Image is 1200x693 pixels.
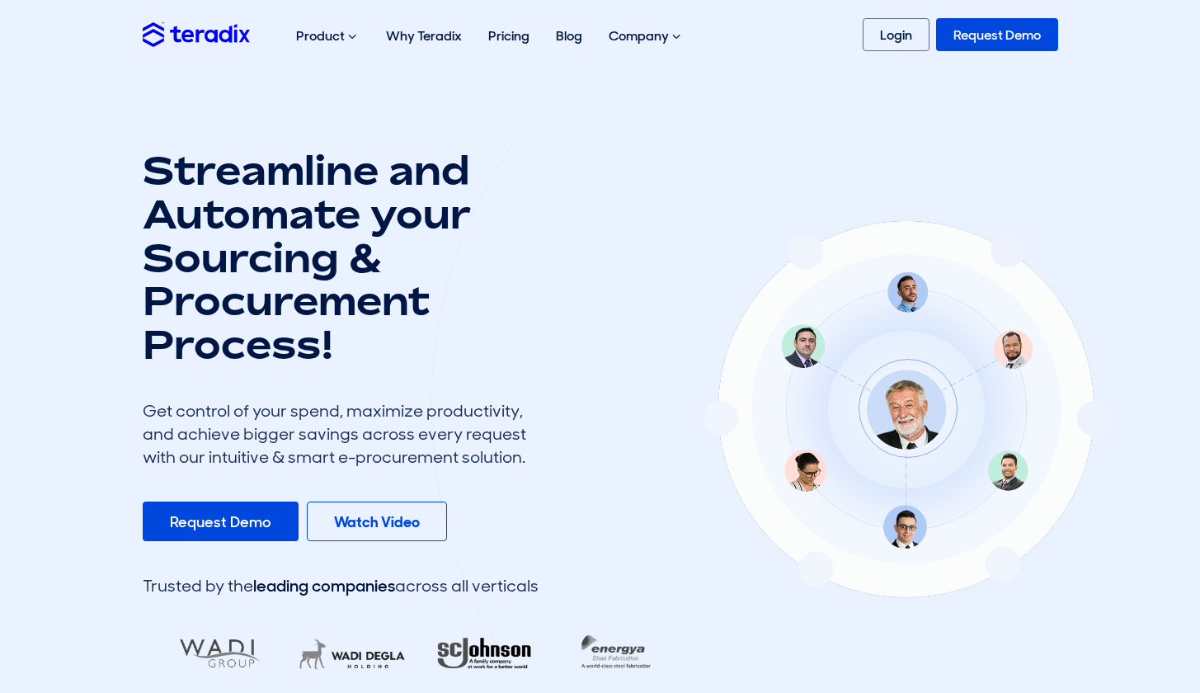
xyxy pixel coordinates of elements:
h1: Streamline and Automate your Sourcing & Procurement Process! [143,148,539,366]
a: Request Demo [936,18,1058,51]
a: Watch Video [307,502,447,541]
div: Product [283,10,373,63]
a: Why Teradix [373,10,475,62]
span: leading companies [253,575,395,596]
a: Pricing [475,10,543,62]
a: Login [863,18,929,51]
img: LifeMakers [285,627,419,681]
img: RA [417,627,551,681]
img: Teradix logo [143,22,250,46]
a: Blog [543,10,595,62]
div: Trusted by the across all verticals [143,574,539,597]
b: Watch Video [334,512,420,532]
a: Request Demo [143,502,299,541]
div: Company [595,10,697,63]
div: Get control of your spend, maximize productivity, and achieve bigger savings across every request... [143,399,539,469]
